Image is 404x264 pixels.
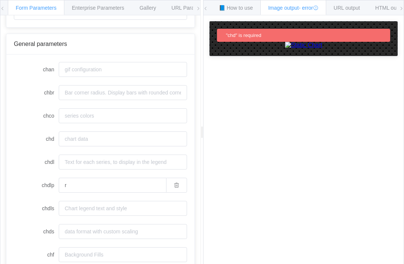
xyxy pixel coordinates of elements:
input: series colors [59,108,187,123]
input: Background Fills [59,247,187,262]
span: - error [299,5,318,11]
span: URL Parameters [171,5,210,11]
span: Gallery [140,5,156,11]
img: Static Chart [285,42,322,49]
label: chdlp [14,178,59,193]
span: 📘 How to use [219,5,253,11]
span: Image output [268,5,318,11]
a: Static Chart [217,42,390,49]
input: Text for each series, to display in the legend [59,155,187,170]
input: Chart legend text and style [59,201,187,216]
input: Position of the legend and order of the legend entries [59,178,166,193]
label: chan [14,62,59,77]
input: Bar corner radius. Display bars with rounded corner. [59,85,187,100]
label: chco [14,108,59,123]
span: URL output [334,5,360,11]
span: Form Parameters [16,5,56,11]
input: gif configuration [59,62,187,77]
label: chf [14,247,59,262]
span: "chd" is required [226,32,261,38]
label: chdl [14,155,59,170]
label: chdls [14,201,59,216]
span: General parameters [14,41,67,47]
input: data format with custom scaling [59,224,187,239]
label: chd [14,131,59,146]
span: Enterprise Parameters [72,5,124,11]
label: chds [14,224,59,239]
label: chbr [14,85,59,100]
input: chart data [59,131,187,146]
